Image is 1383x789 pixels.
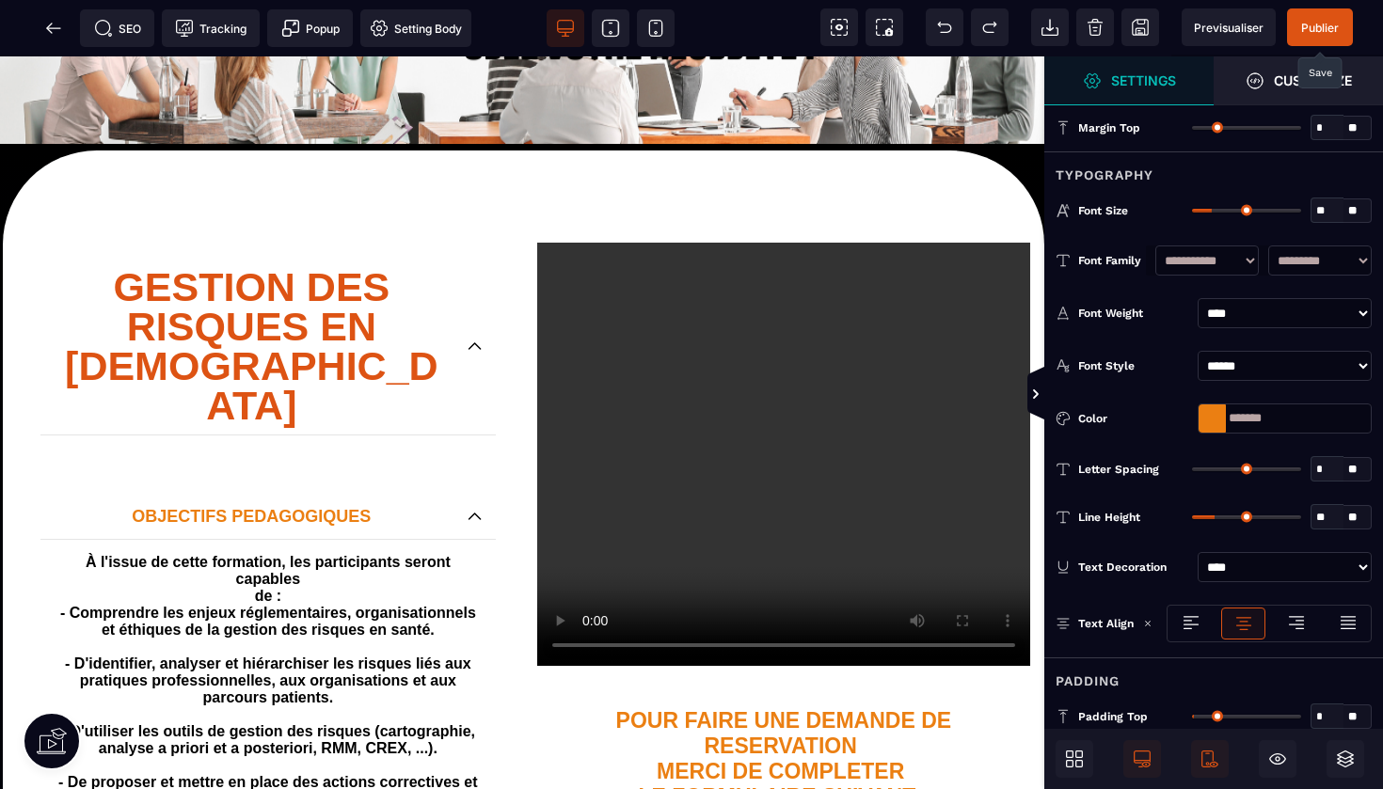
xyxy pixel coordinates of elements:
span: Hide/Show Block [1259,740,1296,778]
span: Desktop Only [1123,740,1161,778]
p: OBJECTIFS PEDAGOGIQUES [55,447,449,473]
div: Font Family [1078,251,1146,270]
img: loading [1143,619,1152,628]
span: Font Size [1078,203,1128,218]
span: Popup [281,19,340,38]
span: Padding Top [1078,709,1148,724]
span: Open Blocks [1056,740,1093,778]
span: Tracking [175,19,246,38]
span: Settings [1044,56,1214,105]
strong: Settings [1111,73,1176,87]
b: POUR FAIRE UNE DEMANDE DE RESERVATION MERCI DE COMPLETER LE FORMULAIRE SUIVANT : [616,652,958,752]
span: Previsualiser [1194,21,1264,35]
span: Preview [1182,8,1276,46]
p: GESTION DES RISQUES EN [DEMOGRAPHIC_DATA] [55,211,449,369]
span: Setting Body [370,19,462,38]
span: Screenshot [866,8,903,46]
span: Margin Top [1078,120,1140,135]
span: Open Layers [1327,740,1364,778]
div: Color [1078,409,1190,428]
div: Font Style [1078,356,1190,375]
div: Text Decoration [1078,558,1190,576]
strong: Customize [1274,73,1352,87]
div: Typography [1044,151,1383,186]
div: Padding [1044,657,1383,692]
span: View components [820,8,858,46]
span: Line Height [1078,510,1140,525]
p: Text Align [1056,614,1134,633]
div: Font Weight [1078,304,1190,323]
span: Mobile Only [1191,740,1229,778]
span: SEO [94,19,141,38]
span: Publier [1301,21,1339,35]
span: Letter Spacing [1078,462,1159,477]
span: Open Style Manager [1214,56,1383,105]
